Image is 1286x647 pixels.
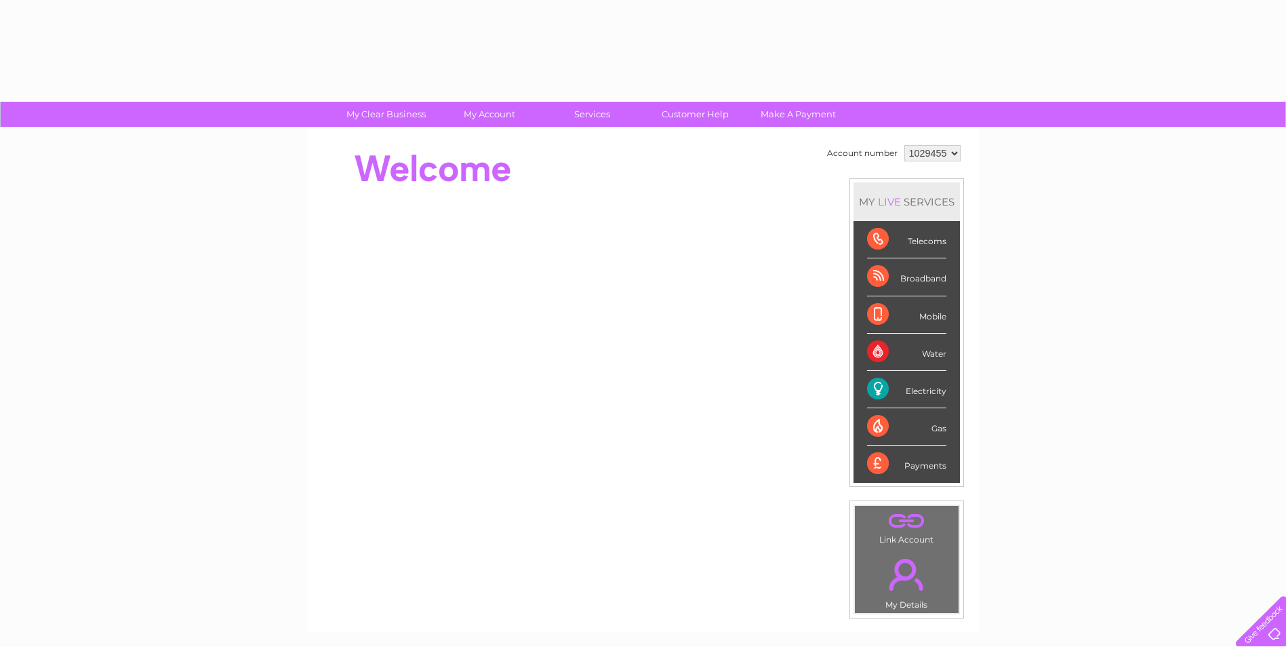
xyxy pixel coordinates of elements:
a: My Clear Business [330,102,442,127]
a: My Account [433,102,545,127]
div: Gas [867,408,946,446]
a: Make A Payment [742,102,854,127]
div: Telecoms [867,221,946,258]
div: Payments [867,446,946,482]
a: . [858,509,955,533]
div: Mobile [867,296,946,334]
td: Account number [824,142,901,165]
td: Link Account [854,505,959,548]
a: Services [536,102,648,127]
div: LIVE [875,195,904,208]
td: My Details [854,547,959,614]
a: Customer Help [639,102,751,127]
div: Broadband [867,258,946,296]
div: Electricity [867,371,946,408]
div: MY SERVICES [853,182,960,221]
div: Water [867,334,946,371]
a: . [858,551,955,598]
